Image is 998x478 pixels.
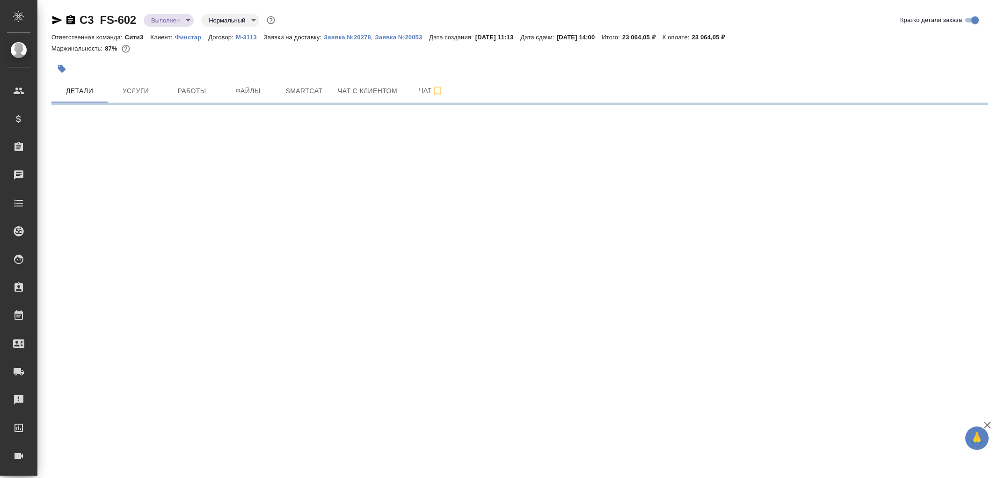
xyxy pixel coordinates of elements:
[201,14,259,27] div: Выполнен
[602,34,622,41] p: Итого:
[375,34,430,41] p: Заявка №20053
[408,85,453,96] span: Чат
[206,16,248,24] button: Нормальный
[169,85,214,97] span: Работы
[175,33,209,41] a: Финстар
[105,45,119,52] p: 87%
[475,34,521,41] p: [DATE] 11:13
[264,34,324,41] p: Заявки на доставку:
[113,85,158,97] span: Услуги
[51,15,63,26] button: Скопировать ссылку для ЯМессенджера
[208,34,236,41] p: Договор:
[226,85,270,97] span: Файлы
[144,14,194,27] div: Выполнен
[900,15,962,25] span: Кратко детали заказа
[432,85,443,96] svg: Подписаться
[236,33,264,41] a: М-3113
[282,85,327,97] span: Smartcat
[375,33,430,42] button: Заявка №20053
[120,43,132,55] button: 2420.36 RUB;
[236,34,264,41] p: М-3113
[557,34,602,41] p: [DATE] 14:00
[65,15,76,26] button: Скопировать ссылку
[175,34,209,41] p: Финстар
[371,34,375,41] p: ,
[150,34,175,41] p: Клиент:
[148,16,182,24] button: Выполнен
[51,45,105,52] p: Маржинальность:
[622,34,663,41] p: 23 064,05 ₽
[51,59,72,79] button: Добавить тэг
[125,34,151,41] p: Сити3
[80,14,136,26] a: C3_FS-602
[265,14,277,26] button: Доп статусы указывают на важность/срочность заказа
[57,85,102,97] span: Детали
[324,33,371,42] button: Заявка №20278
[324,34,371,41] p: Заявка №20278
[51,34,125,41] p: Ответственная команда:
[663,34,692,41] p: К оплате:
[520,34,556,41] p: Дата сдачи:
[429,34,475,41] p: Дата создания:
[338,85,397,97] span: Чат с клиентом
[969,428,985,448] span: 🙏
[692,34,732,41] p: 23 064,05 ₽
[965,427,989,450] button: 🙏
